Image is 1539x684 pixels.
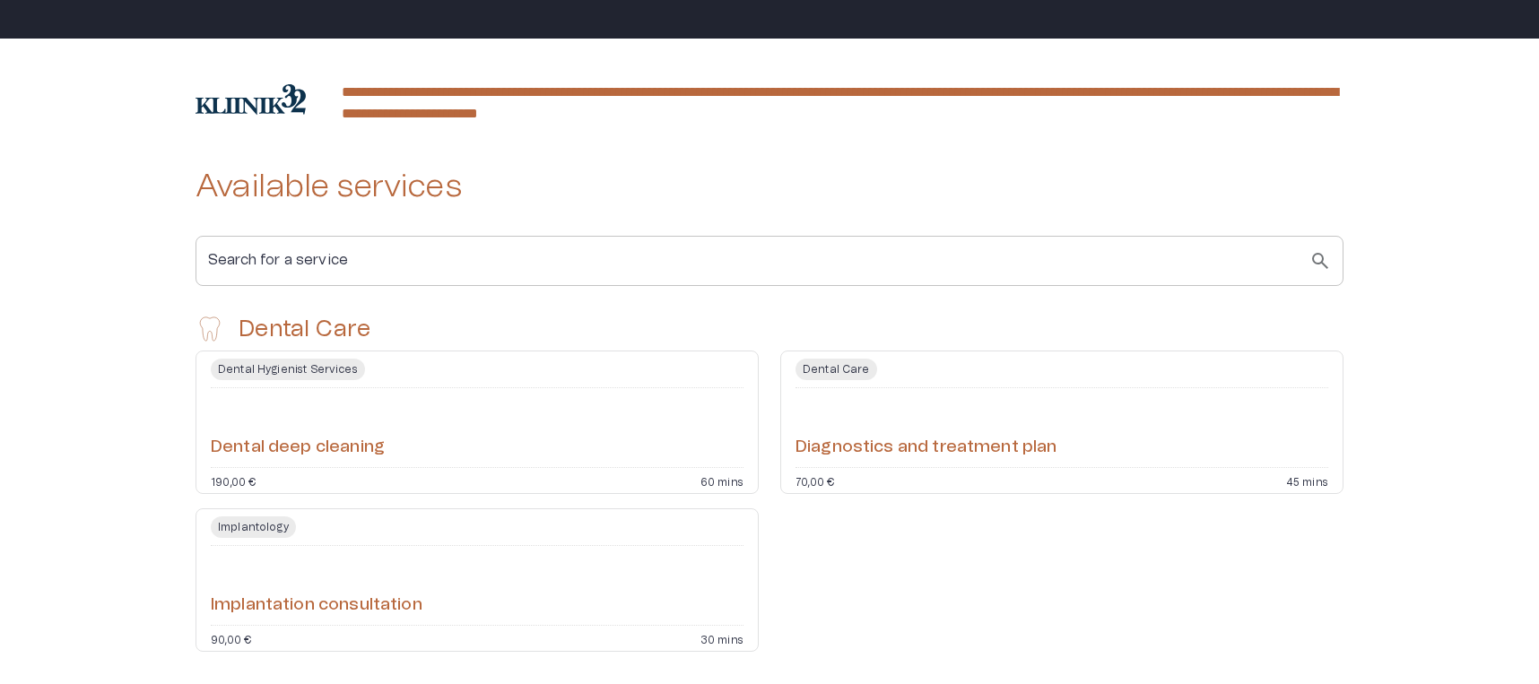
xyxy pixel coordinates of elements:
[196,351,759,494] a: Navigate to Dental deep cleaning
[211,519,296,535] span: Implantology
[211,436,385,460] h6: Dental deep cleaning
[796,475,834,486] p: 70,00 €
[700,475,743,486] p: 60 mins
[700,633,743,644] p: 30 mins
[239,315,370,343] h4: Dental Care
[1309,250,1331,272] span: search
[796,361,877,377] span: Dental Care
[196,508,759,652] a: Navigate to Implantation consultation
[342,82,1343,125] div: editable markdown
[211,633,251,644] p: 90,00 €
[196,84,306,116] img: Kliinik 32 logo
[796,436,1057,460] h6: Diagnostics and treatment plan
[211,475,256,486] p: 190,00 €
[780,351,1343,494] a: Navigate to Diagnostics and treatment plan
[1286,475,1328,486] p: 45 mins
[211,361,365,377] span: Dental Hygienist Services
[196,168,1343,206] h2: Available services
[211,593,422,618] h6: Implantation consultation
